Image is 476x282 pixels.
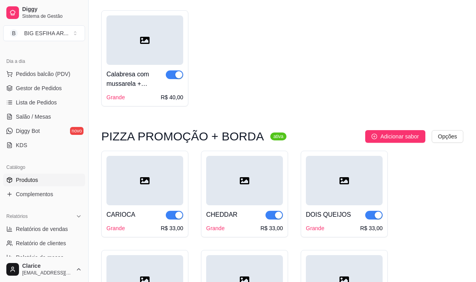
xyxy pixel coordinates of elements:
button: Clarice[EMAIL_ADDRESS][DOMAIN_NAME] [3,260,85,279]
button: Opções [432,130,463,143]
div: DOIS QUEIJOS [306,210,351,220]
span: Gestor de Pedidos [16,84,62,92]
a: Relatório de mesas [3,251,85,264]
span: Clarice [22,263,72,270]
span: KDS [16,141,27,149]
button: Pedidos balcão (PDV) [3,68,85,80]
button: Adicionar sabor [365,130,425,143]
span: Pedidos balcão (PDV) [16,70,70,78]
div: CARIOCA [106,210,135,220]
span: Relatórios [6,213,28,220]
span: [EMAIL_ADDRESS][DOMAIN_NAME] [22,270,72,276]
div: R$ 40,00 [161,93,183,101]
div: Catálogo [3,161,85,174]
span: Diggy Bot [16,127,40,135]
a: Complementos [3,188,85,201]
a: Gestor de Pedidos [3,82,85,95]
span: Opções [438,132,457,141]
div: Grande [206,224,225,232]
div: R$ 33,00 [360,224,383,232]
span: B [10,29,18,37]
div: CHEDDAR [206,210,237,220]
div: Dia a dia [3,55,85,68]
div: Grande [106,224,125,232]
a: Relatório de clientes [3,237,85,250]
span: Sistema de Gestão [22,13,82,19]
span: Complementos [16,190,53,198]
button: Select a team [3,25,85,41]
a: Lista de Pedidos [3,96,85,109]
span: Lista de Pedidos [16,98,57,106]
h3: PIZZA PROMOÇÃO + BORDA [101,132,264,141]
span: Relatórios de vendas [16,225,68,233]
a: KDS [3,139,85,151]
div: R$ 33,00 [161,224,183,232]
span: Produtos [16,176,38,184]
sup: ativa [270,132,286,140]
a: Diggy Botnovo [3,125,85,137]
div: Calabresa com mussarela + GUARANÁ DE 1 LITRO [106,70,166,89]
div: R$ 33,00 [260,224,283,232]
span: Diggy [22,6,82,13]
div: Grande [106,93,125,101]
span: Adicionar sabor [380,132,419,141]
div: Grande [306,224,324,232]
a: DiggySistema de Gestão [3,3,85,22]
span: Salão / Mesas [16,113,51,121]
span: plus-circle [372,134,377,139]
a: Produtos [3,174,85,186]
div: BIG ESFIHA AR ... [24,29,68,37]
a: Salão / Mesas [3,110,85,123]
span: Relatório de mesas [16,254,64,261]
a: Relatórios de vendas [3,223,85,235]
span: Relatório de clientes [16,239,66,247]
